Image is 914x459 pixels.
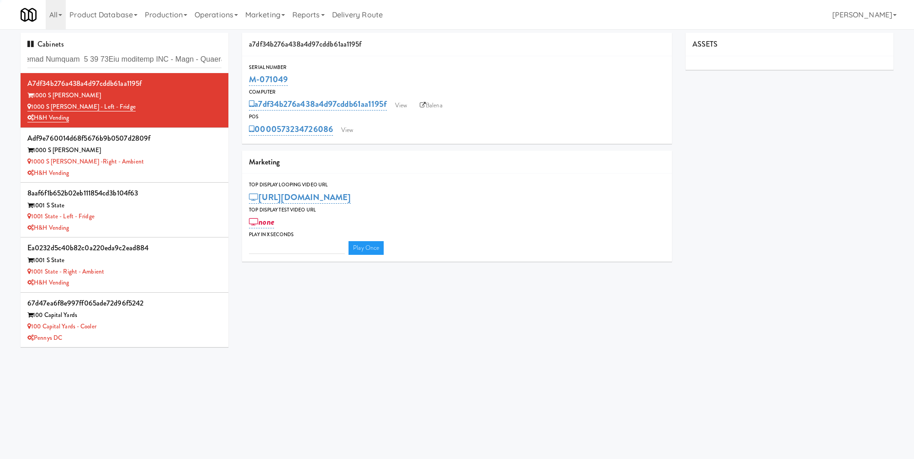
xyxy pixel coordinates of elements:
[249,123,333,136] a: 0000573234726086
[249,180,665,190] div: Top Display Looping Video Url
[249,216,274,228] a: none
[249,73,288,86] a: M-071049
[27,255,222,266] div: 1001 S State
[27,241,222,255] div: ea0232d5c40b82c0a220eda9c2ead884
[21,183,228,237] li: 8aaf6f1b652b02eb111854cd3b104f631001 S State 1001 State - Left - FridgeH&H Vending
[21,237,228,292] li: ea0232d5c40b82c0a220eda9c2ead8841001 S State 1001 State - Right - AmbientH&H Vending
[27,102,136,111] a: 1000 S [PERSON_NAME] - Left - Fridge
[27,145,222,156] div: 1000 S [PERSON_NAME]
[249,112,665,121] div: POS
[21,7,37,23] img: Micromart
[27,223,69,232] a: H&H Vending
[249,63,665,72] div: Serial Number
[692,39,718,49] span: ASSETS
[249,230,665,239] div: Play in X seconds
[27,186,222,200] div: 8aaf6f1b652b02eb111854cd3b104f63
[27,77,222,90] div: a7df34b276a438a4d97cddb61aa1195f
[27,296,222,310] div: 67d47ea6f8e997ff065ade72d96f5242
[21,293,228,348] li: 67d47ea6f8e997ff065ade72d96f5242100 Capital Yards 100 Capital Yards - CoolerPennys DC
[249,191,351,204] a: [URL][DOMAIN_NAME]
[27,51,222,68] input: Search cabinets
[21,73,228,128] li: a7df34b276a438a4d97cddb61aa1195f1000 S [PERSON_NAME] 1000 S [PERSON_NAME] - Left - FridgeH&H Vending
[27,212,95,221] a: 1001 State - Left - Fridge
[27,278,69,287] a: H&H Vending
[27,169,69,177] a: H&H Vending
[27,267,104,276] a: 1001 State - Right - Ambient
[27,132,222,145] div: adf9e760014d68f5676b9b0507d2809f
[337,123,358,137] a: View
[27,39,64,49] span: Cabinets
[249,157,280,167] span: Marketing
[27,200,222,211] div: 1001 S State
[27,310,222,321] div: 100 Capital Yards
[349,241,384,255] a: Play Once
[27,113,69,122] a: H&H Vending
[415,99,447,112] a: Balena
[391,99,412,112] a: View
[27,157,144,166] a: 1000 S [PERSON_NAME] -Right - Ambient
[242,33,672,56] div: a7df34b276a438a4d97cddb61aa1195f
[249,98,386,111] a: a7df34b276a438a4d97cddb61aa1195f
[27,90,222,101] div: 1000 S [PERSON_NAME]
[249,206,665,215] div: Top Display Test Video Url
[21,128,228,183] li: adf9e760014d68f5676b9b0507d2809f1000 S [PERSON_NAME] 1000 S [PERSON_NAME] -Right - AmbientH&H Ven...
[27,333,62,342] a: Pennys DC
[27,322,96,331] a: 100 Capital Yards - Cooler
[249,88,665,97] div: Computer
